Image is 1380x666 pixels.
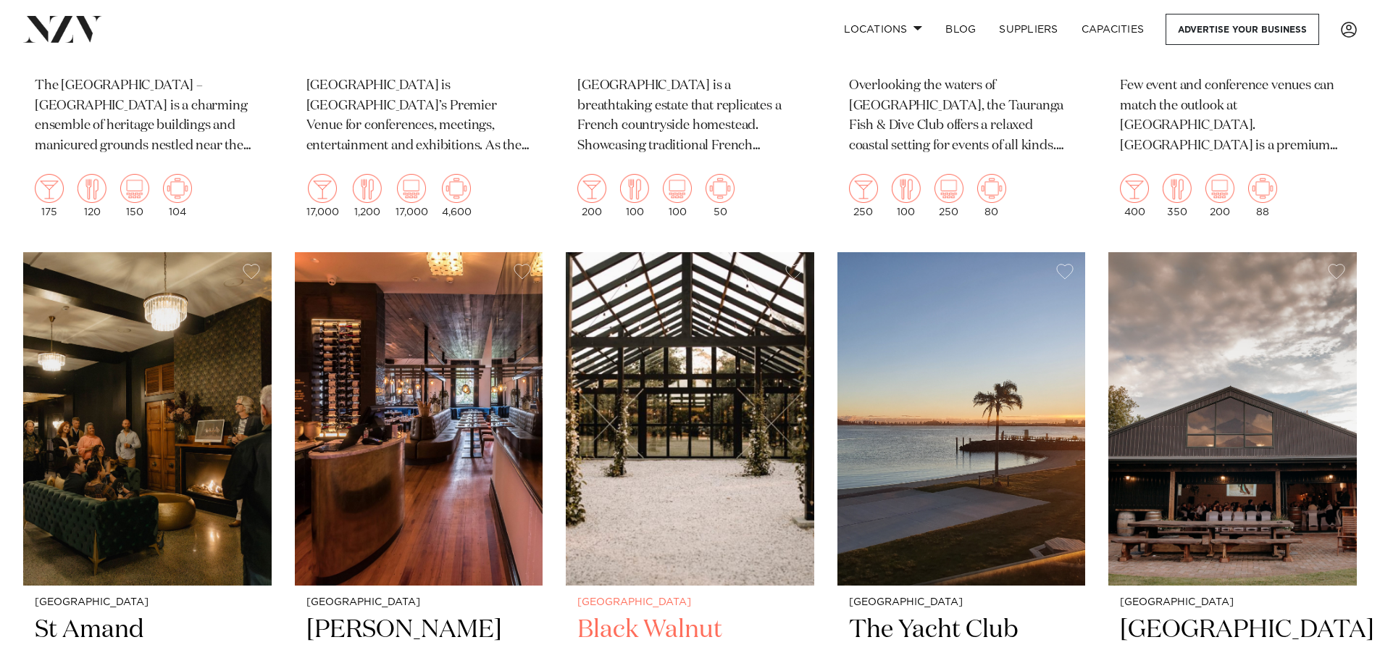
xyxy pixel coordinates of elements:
[977,174,1006,217] div: 80
[892,174,921,217] div: 100
[397,174,426,203] img: theatre.png
[987,14,1069,45] a: SUPPLIERS
[1120,174,1149,203] img: cocktail.png
[1205,174,1234,203] img: theatre.png
[849,76,1074,157] p: Overlooking the waters of [GEOGRAPHIC_DATA], the Tauranga Fish & Dive Club offers a relaxed coast...
[306,76,532,157] p: [GEOGRAPHIC_DATA] is [GEOGRAPHIC_DATA]’s Premier Venue for conferences, meetings, entertainment a...
[849,174,878,217] div: 250
[1248,174,1277,203] img: meeting.png
[577,597,803,608] small: [GEOGRAPHIC_DATA]
[849,174,878,203] img: cocktail.png
[163,174,192,203] img: meeting.png
[35,76,260,157] p: The [GEOGRAPHIC_DATA] – [GEOGRAPHIC_DATA] is a charming ensemble of heritage buildings and manicu...
[353,174,382,217] div: 1,200
[663,174,692,217] div: 100
[1205,174,1234,217] div: 200
[1070,14,1156,45] a: Capacities
[396,174,428,217] div: 17,000
[1120,76,1345,157] p: Few event and conference venues can match the outlook at [GEOGRAPHIC_DATA]. [GEOGRAPHIC_DATA] is ...
[977,174,1006,203] img: meeting.png
[706,174,735,203] img: meeting.png
[1120,174,1149,217] div: 400
[832,14,934,45] a: Locations
[1163,174,1192,217] div: 350
[306,174,339,217] div: 17,000
[442,174,471,203] img: meeting.png
[577,174,606,203] img: cocktail.png
[706,174,735,217] div: 50
[35,174,64,203] img: cocktail.png
[934,174,963,203] img: theatre.png
[577,76,803,157] p: [GEOGRAPHIC_DATA] is a breathtaking estate that replicates a French countryside homestead. Showca...
[1248,174,1277,217] div: 88
[1166,14,1319,45] a: Advertise your business
[577,174,606,217] div: 200
[306,597,532,608] small: [GEOGRAPHIC_DATA]
[308,174,337,203] img: cocktail.png
[849,597,1074,608] small: [GEOGRAPHIC_DATA]
[163,174,192,217] div: 104
[120,174,149,203] img: theatre.png
[23,16,102,42] img: nzv-logo.png
[78,174,106,203] img: dining.png
[35,597,260,608] small: [GEOGRAPHIC_DATA]
[78,174,106,217] div: 120
[620,174,649,203] img: dining.png
[120,174,149,217] div: 150
[353,174,382,203] img: dining.png
[620,174,649,217] div: 100
[892,174,921,203] img: dining.png
[934,14,987,45] a: BLOG
[442,174,472,217] div: 4,600
[1120,597,1345,608] small: [GEOGRAPHIC_DATA]
[663,174,692,203] img: theatre.png
[1163,174,1192,203] img: dining.png
[35,174,64,217] div: 175
[934,174,963,217] div: 250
